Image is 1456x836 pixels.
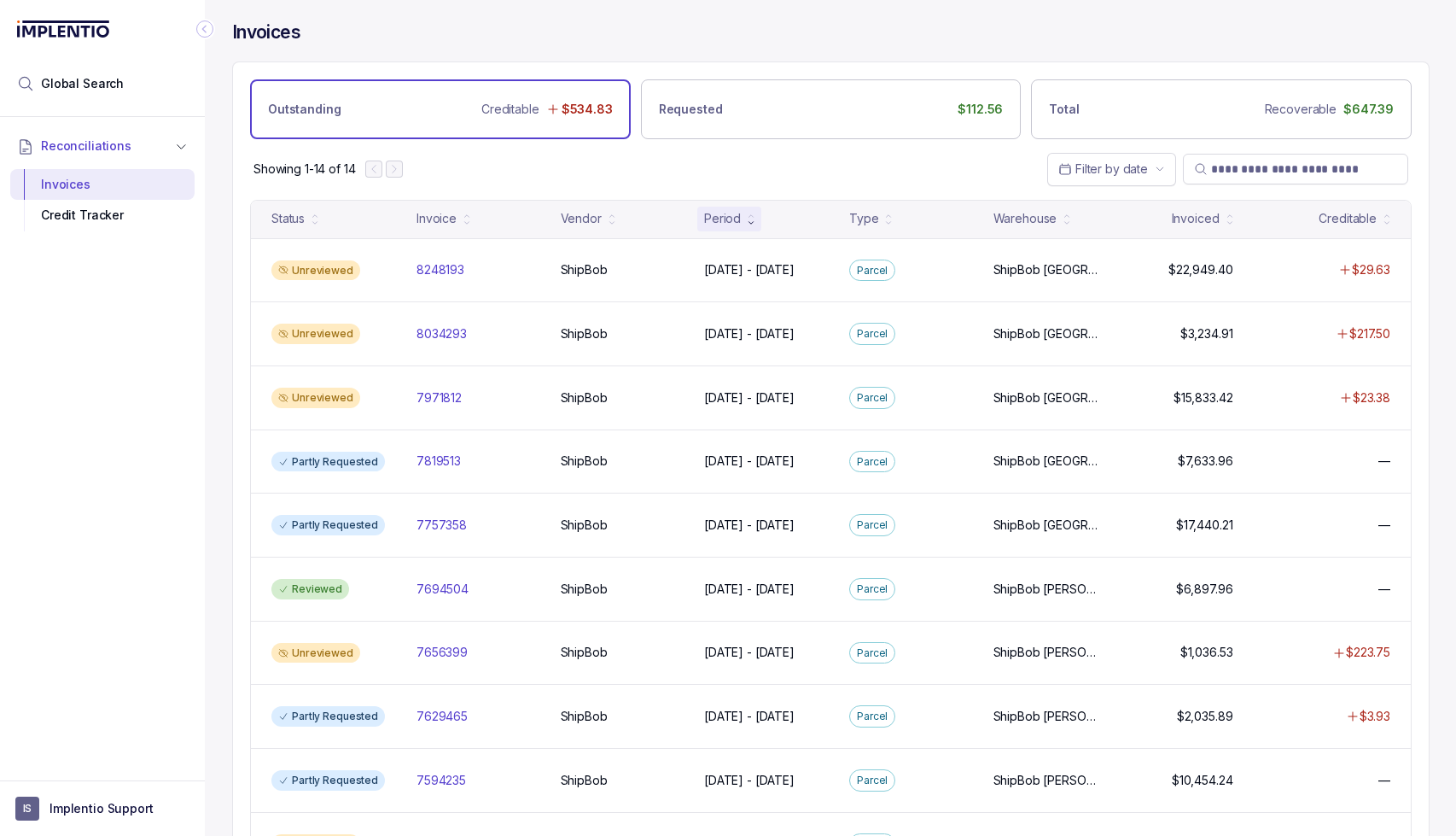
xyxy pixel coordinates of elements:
div: Unreviewed [271,388,360,408]
p: [DATE] - [DATE] [704,581,795,598]
p: $647.39 [1343,101,1394,118]
p: — [1378,453,1390,470]
p: 7694504 [416,581,469,598]
p: Parcel [857,581,888,598]
p: $223.75 [1346,644,1390,661]
div: Invoices [24,169,181,200]
p: ShipBob [561,261,608,278]
p: ShipBob [PERSON_NAME][GEOGRAPHIC_DATA], ShipBob [GEOGRAPHIC_DATA][PERSON_NAME] [993,581,1104,598]
div: Creditable [1319,210,1377,227]
p: — [1378,517,1390,534]
p: $22,949.40 [1168,261,1233,278]
div: Partly Requested [271,770,385,791]
p: ShipBob [GEOGRAPHIC_DATA][PERSON_NAME] [993,517,1104,534]
p: 8034293 [416,325,467,342]
p: $112.56 [958,101,1003,118]
p: Outstanding [268,101,341,118]
p: ShipBob [561,389,608,406]
span: User initials [15,797,39,821]
p: Total [1049,101,1079,118]
div: Type [849,210,878,227]
p: Recoverable [1265,101,1337,118]
p: ShipBob [PERSON_NAME][GEOGRAPHIC_DATA] [993,772,1104,789]
p: ShipBob [561,517,608,534]
p: 7971812 [416,389,462,406]
search: Date Range Picker [1058,161,1148,178]
div: Reconciliations [10,166,195,235]
p: 7656399 [416,644,468,661]
span: Global Search [41,75,124,92]
span: Reconciliations [41,137,131,155]
p: ShipBob [PERSON_NAME][GEOGRAPHIC_DATA], ShipBob [GEOGRAPHIC_DATA][PERSON_NAME] [993,708,1104,725]
p: ShipBob [561,325,608,342]
p: 7757358 [416,517,467,534]
div: Partly Requested [271,706,385,727]
p: $6,897.96 [1176,581,1233,598]
div: Partly Requested [271,452,385,472]
div: Vendor [561,210,602,227]
p: $217.50 [1349,325,1390,342]
p: ShipBob [561,581,608,598]
p: Parcel [857,325,888,342]
p: Parcel [857,645,888,662]
p: ShipBob [GEOGRAPHIC_DATA][PERSON_NAME] [993,389,1104,406]
p: [DATE] - [DATE] [704,325,795,342]
p: $1,036.53 [1180,644,1233,661]
p: 7594235 [416,772,466,789]
p: $2,035.89 [1177,708,1233,725]
p: $23.38 [1353,389,1390,406]
p: Showing 1-14 of 14 [253,161,355,178]
p: $7,633.96 [1178,453,1233,470]
p: ShipBob [561,772,608,789]
div: Remaining page entries [253,161,355,178]
p: [DATE] - [DATE] [704,772,795,789]
h4: Invoices [232,20,300,44]
p: ShipBob [PERSON_NAME][GEOGRAPHIC_DATA], ShipBob [GEOGRAPHIC_DATA][PERSON_NAME] [993,644,1104,661]
p: $29.63 [1352,261,1390,278]
div: Invoiced [1172,210,1220,227]
div: Credit Tracker [24,200,181,231]
div: Period [704,210,741,227]
p: [DATE] - [DATE] [704,453,795,470]
p: $15,833.42 [1174,389,1233,406]
p: Parcel [857,708,888,725]
p: 8248193 [416,261,464,278]
p: [DATE] - [DATE] [704,261,795,278]
p: Parcel [857,517,888,534]
p: 7819513 [416,453,461,470]
p: Implentio Support [50,800,154,817]
div: Unreviewed [271,324,360,344]
div: Unreviewed [271,643,360,664]
div: Partly Requested [271,515,385,535]
p: Creditable [481,101,539,118]
p: $3.93 [1360,708,1390,725]
button: Reconciliations [10,127,195,165]
p: Parcel [857,772,888,789]
p: [DATE] - [DATE] [704,708,795,725]
p: ShipBob [561,644,608,661]
div: Reviewed [271,579,349,599]
div: Invoice [416,210,457,227]
p: — [1378,581,1390,598]
p: ShipBob [GEOGRAPHIC_DATA][PERSON_NAME] [993,453,1104,470]
button: Date Range Picker [1047,153,1176,185]
p: $3,234.91 [1180,325,1233,342]
div: Status [271,210,305,227]
p: ShipBob [561,453,608,470]
p: ShipBob [GEOGRAPHIC_DATA][PERSON_NAME] [993,325,1104,342]
p: $17,440.21 [1176,517,1233,534]
p: $10,454.24 [1172,772,1233,789]
span: Filter by date [1075,161,1148,176]
p: 7629465 [416,708,468,725]
div: Warehouse [993,210,1057,227]
p: Parcel [857,389,888,406]
p: Parcel [857,262,888,279]
p: [DATE] - [DATE] [704,517,795,534]
p: Parcel [857,453,888,471]
p: [DATE] - [DATE] [704,389,795,406]
div: Unreviewed [271,260,360,281]
p: $534.83 [562,101,613,118]
p: Requested [659,101,723,118]
p: ShipBob [561,708,608,725]
p: — [1378,772,1390,789]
